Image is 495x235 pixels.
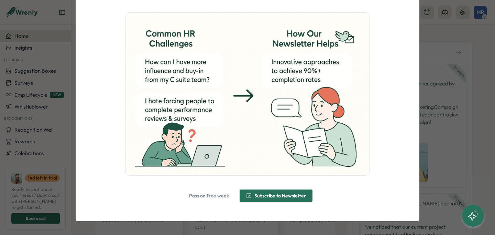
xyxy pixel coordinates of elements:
span: Pass on free week [189,193,229,198]
button: Pass on free week [183,190,235,202]
span: Subscribe to Newsletter [254,193,306,198]
img: ChatGPT Image [126,13,369,175]
button: Subscribe to Newsletter [240,190,312,202]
